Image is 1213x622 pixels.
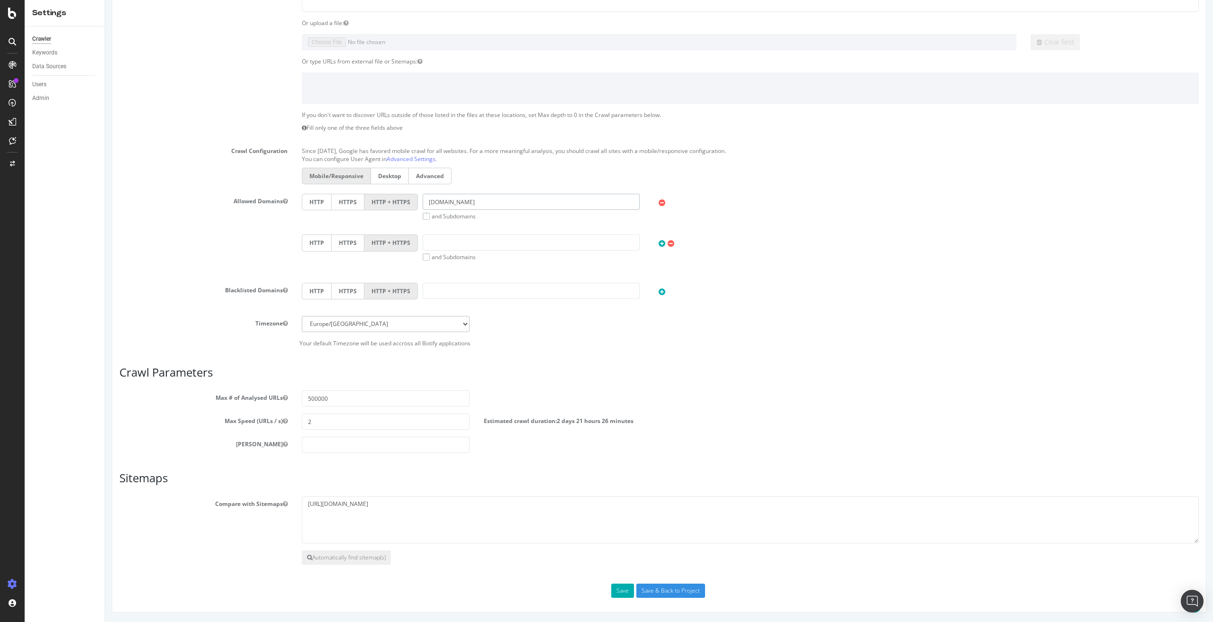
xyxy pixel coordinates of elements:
[32,93,98,103] a: Admin
[197,194,226,210] label: HTTP
[7,496,190,508] label: Compare with Sitemaps
[197,111,1094,119] p: If you don't want to discover URLs outside of those listed in the files at these locations, set M...
[7,194,190,205] label: Allowed Domains
[7,414,190,425] label: Max Speed (URLs / s)
[178,417,182,425] button: Max Speed (URLs / s)
[226,234,259,251] label: HTTPS
[32,8,97,18] div: Settings
[197,496,1094,544] textarea: [URL][DOMAIN_NAME]
[531,584,600,598] input: Save & Back to Project
[197,168,265,184] label: Mobile/Responsive
[197,124,1094,132] p: Fill only one of the three fields above
[190,19,1101,27] div: Or upload a file:
[197,550,286,565] button: Automatically find sitemap(s)
[178,286,182,294] button: Blacklisted Domains
[7,144,190,155] label: Crawl Configuration
[190,57,1101,65] div: Or type URLs from external file or Sitemaps:
[7,316,190,327] label: Timezone
[197,234,226,251] label: HTTP
[506,584,529,598] button: Save
[178,319,182,327] button: Timezone
[259,194,313,210] label: HTTP + HTTPS
[259,283,313,299] label: HTTP + HTTPS
[14,366,1094,379] h3: Crawl Parameters
[304,168,346,184] label: Advanced
[265,168,304,184] label: Desktop
[452,417,528,425] span: 2 days 21 hours 26 minutes
[32,80,98,90] a: Users
[32,62,98,72] a: Data Sources
[14,472,1094,484] h3: Sitemaps
[32,62,66,72] div: Data Sources
[379,414,528,425] label: Estimated crawl duration:
[7,390,190,402] label: Max # of Analysed URLs
[259,234,313,251] label: HTTP + HTTPS
[7,437,190,448] label: [PERSON_NAME]
[1181,590,1204,613] div: Open Intercom Messenger
[32,34,51,44] div: Crawler
[178,500,182,508] button: Compare with Sitemaps
[178,440,182,448] button: [PERSON_NAME]
[197,155,1094,163] p: You can configure User Agent in .
[32,48,57,58] div: Keywords
[197,144,1094,155] p: Since [DATE], Google has favored mobile crawl for all websites. For a more meaningful analysis, y...
[7,283,190,294] label: Blacklisted Domains
[226,194,259,210] label: HTTPS
[32,93,49,103] div: Admin
[32,80,46,90] div: Users
[226,283,259,299] label: HTTPS
[197,283,226,299] label: HTTP
[32,34,98,44] a: Crawler
[178,394,182,402] button: Max # of Analysed URLs
[178,197,182,205] button: Allowed Domains
[317,212,371,220] label: and Subdomains
[32,48,98,58] a: Keywords
[14,339,1094,347] p: Your default Timezone will be used accross all Botify applications
[317,253,371,261] label: and Subdomains
[281,155,330,163] a: Advanced Settings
